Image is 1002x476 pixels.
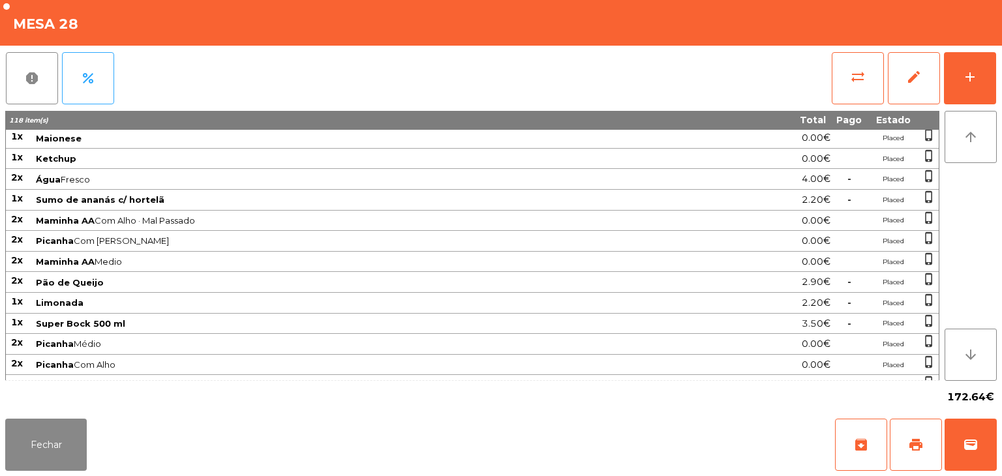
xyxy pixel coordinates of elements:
[922,149,935,162] span: phone_iphone
[867,169,919,190] td: Placed
[945,329,997,381] button: arrow_downward
[867,314,919,335] td: Placed
[36,174,681,185] span: Fresco
[11,336,23,348] span: 2x
[802,232,830,250] span: 0.00€
[922,293,935,306] span: phone_iphone
[11,171,23,183] span: 2x
[36,215,681,226] span: Com Alho · Mal Passado
[922,252,935,265] span: phone_iphone
[922,170,935,183] span: phone_iphone
[36,256,95,267] span: Maminha AA
[922,128,935,141] span: phone_iphone
[36,359,681,370] span: Com Alho
[36,235,681,246] span: Com [PERSON_NAME]
[11,233,23,245] span: 2x
[36,194,164,205] span: Sumo de ananás c/ hortelã
[963,437,979,453] span: wallet
[36,338,681,349] span: Médio
[908,437,924,453] span: print
[36,380,68,391] span: Farofa
[802,376,830,394] span: 0.45€
[802,212,830,230] span: 0.00€
[36,235,74,246] span: Picanha
[36,256,681,267] span: Medio
[802,150,830,168] span: 0.00€
[9,116,48,125] span: 118 item(s)
[832,52,884,104] button: sync_alt
[847,194,851,205] span: -
[802,315,830,333] span: 3.50€
[802,356,830,374] span: 0.00€
[888,52,940,104] button: edit
[867,293,919,314] td: Placed
[36,174,61,185] span: Água
[11,192,23,204] span: 1x
[802,129,830,147] span: 0.00€
[922,190,935,203] span: phone_iphone
[802,294,830,312] span: 2.20€
[11,254,23,266] span: 2x
[847,276,851,288] span: -
[853,437,869,453] span: archive
[831,110,867,130] th: Pago
[11,378,23,389] span: 1x
[867,190,919,211] td: Placed
[11,130,23,142] span: 1x
[922,335,935,348] span: phone_iphone
[945,419,997,471] button: wallet
[922,273,935,286] span: phone_iphone
[867,375,919,396] td: Placed
[962,69,978,85] div: add
[867,252,919,273] td: Placed
[802,273,830,291] span: 2.90€
[36,153,76,164] span: Ketchup
[922,376,935,389] span: phone_iphone
[11,275,23,286] span: 2x
[867,355,919,376] td: Placed
[867,272,919,293] td: Placed
[835,419,887,471] button: archive
[867,128,919,149] td: Placed
[11,213,23,225] span: 2x
[867,334,919,355] td: Placed
[36,318,125,329] span: Super Bock 500 ml
[802,253,830,271] span: 0.00€
[682,110,831,130] th: Total
[36,338,74,349] span: Picanha
[36,215,95,226] span: Maminha AA
[847,173,851,185] span: -
[963,129,979,145] i: arrow_upward
[802,335,830,353] span: 0.00€
[867,211,919,231] td: Placed
[850,69,866,85] span: sync_alt
[922,231,935,245] span: phone_iphone
[847,297,851,308] span: -
[11,357,23,369] span: 2x
[867,149,919,170] td: Placed
[944,52,996,104] button: add
[847,318,851,329] span: -
[11,295,23,307] span: 1x
[6,52,58,104] button: report
[906,69,922,85] span: edit
[36,277,104,288] span: Pão de Queijo
[947,387,994,407] span: 172.64€
[36,359,74,370] span: Picanha
[922,355,935,368] span: phone_iphone
[945,111,997,163] button: arrow_upward
[867,231,919,252] td: Placed
[36,297,83,308] span: Limonada
[890,419,942,471] button: print
[62,52,114,104] button: percent
[24,70,40,86] span: report
[36,133,82,143] span: Maionese
[922,211,935,224] span: phone_iphone
[802,191,830,209] span: 2.20€
[802,170,830,188] span: 4.00€
[80,70,96,86] span: percent
[11,151,23,163] span: 1x
[5,419,87,471] button: Fechar
[963,347,979,363] i: arrow_downward
[11,316,23,328] span: 1x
